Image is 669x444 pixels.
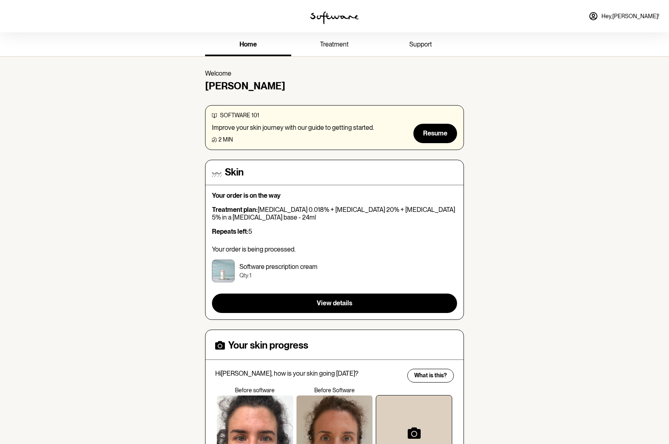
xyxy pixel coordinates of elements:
p: Qty: 1 [239,272,318,279]
p: 5 [212,228,457,235]
p: Improve your skin journey with our guide to getting started. [212,124,374,131]
strong: Treatment plan: [212,206,258,214]
button: View details [212,294,457,313]
a: Hey,[PERSON_NAME]! [584,6,664,26]
span: 2 min [218,136,233,143]
p: Your order is being processed. [212,245,457,253]
span: home [239,40,257,48]
span: View details [317,299,352,307]
span: software 101 [220,112,259,118]
p: Before software [215,387,295,394]
p: Software prescription cream [239,263,318,271]
h4: [PERSON_NAME] [205,80,464,92]
a: treatment [291,34,377,56]
a: support [378,34,464,56]
img: cktujw8de00003e5xr50tsoyf.jpg [212,260,235,282]
p: Hi [PERSON_NAME] , how is your skin going [DATE]? [215,370,402,377]
img: software logo [310,11,359,24]
span: treatment [320,40,349,48]
h4: Your skin progress [228,340,308,351]
button: Resume [413,124,457,143]
button: What is this? [407,369,454,383]
span: Hey, [PERSON_NAME] ! [601,13,659,20]
p: Before Software [295,387,375,394]
p: [MEDICAL_DATA] 0.018% + [MEDICAL_DATA] 20% + [MEDICAL_DATA] 5% in a [MEDICAL_DATA] base - 24ml [212,206,457,221]
a: home [205,34,291,56]
p: Welcome [205,70,464,77]
span: Resume [423,129,447,137]
span: support [409,40,432,48]
h4: Skin [225,167,243,178]
span: What is this? [414,372,447,379]
p: Your order is on the way [212,192,457,199]
strong: Repeats left: [212,228,248,235]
